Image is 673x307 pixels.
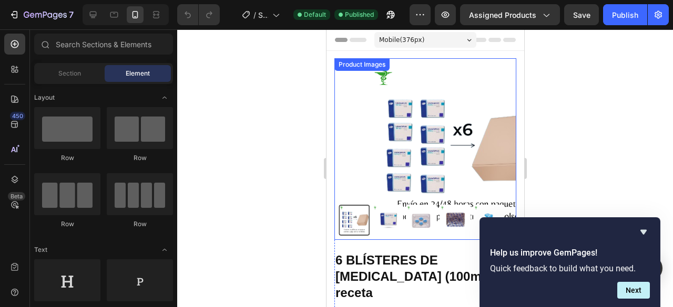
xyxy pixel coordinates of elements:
[469,9,536,20] span: Assigned Products
[490,226,650,299] div: Help us improve GemPages!
[253,9,256,20] span: /
[603,4,647,25] button: Publish
[69,8,74,21] p: 7
[460,4,560,25] button: Assigned Products
[34,153,100,163] div: Row
[34,245,47,255] span: Text
[34,219,100,229] div: Row
[490,263,650,273] p: Quick feedback to build what you need.
[8,192,25,200] div: Beta
[34,34,173,55] input: Search Sections & Elements
[156,89,173,106] span: Toggle open
[564,4,599,25] button: Save
[327,29,524,307] iframe: Design area
[177,4,220,25] div: Undo/Redo
[258,9,268,20] span: Shopify Original Product Template
[126,69,150,78] span: Element
[617,282,650,299] button: Next question
[107,153,173,163] div: Row
[637,226,650,238] button: Hide survey
[304,10,326,19] span: Default
[58,69,81,78] span: Section
[490,247,650,259] h2: Help us improve GemPages!
[34,93,55,102] span: Layout
[4,4,78,25] button: 7
[107,219,173,229] div: Row
[612,9,638,20] div: Publish
[156,241,173,258] span: Toggle open
[573,10,590,19] span: Save
[10,112,25,120] div: 450
[345,10,374,19] span: Published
